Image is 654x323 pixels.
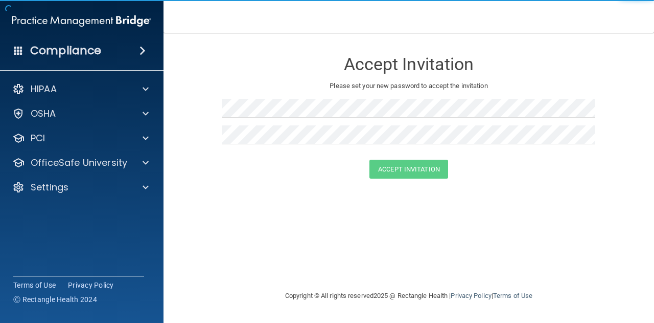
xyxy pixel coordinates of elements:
a: Terms of Use [13,280,56,290]
a: PCI [12,132,149,144]
p: OSHA [31,107,56,120]
div: Copyright © All rights reserved 2025 @ Rectangle Health | | [222,279,595,312]
span: Ⓒ Rectangle Health 2024 [13,294,97,305]
p: OfficeSafe University [31,157,127,169]
a: OSHA [12,107,149,120]
h3: Accept Invitation [222,55,595,74]
p: PCI [31,132,45,144]
p: HIPAA [31,83,57,95]
button: Accept Invitation [369,160,448,179]
a: Privacy Policy [68,280,114,290]
h4: Compliance [30,44,101,58]
a: Terms of Use [493,292,532,299]
a: HIPAA [12,83,149,95]
p: Settings [31,181,68,193]
p: Please set your new password to accept the invitation [230,80,588,92]
a: OfficeSafe University [12,157,149,169]
a: Settings [12,181,149,193]
a: Privacy Policy [451,292,491,299]
img: PMB logo [12,11,151,31]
